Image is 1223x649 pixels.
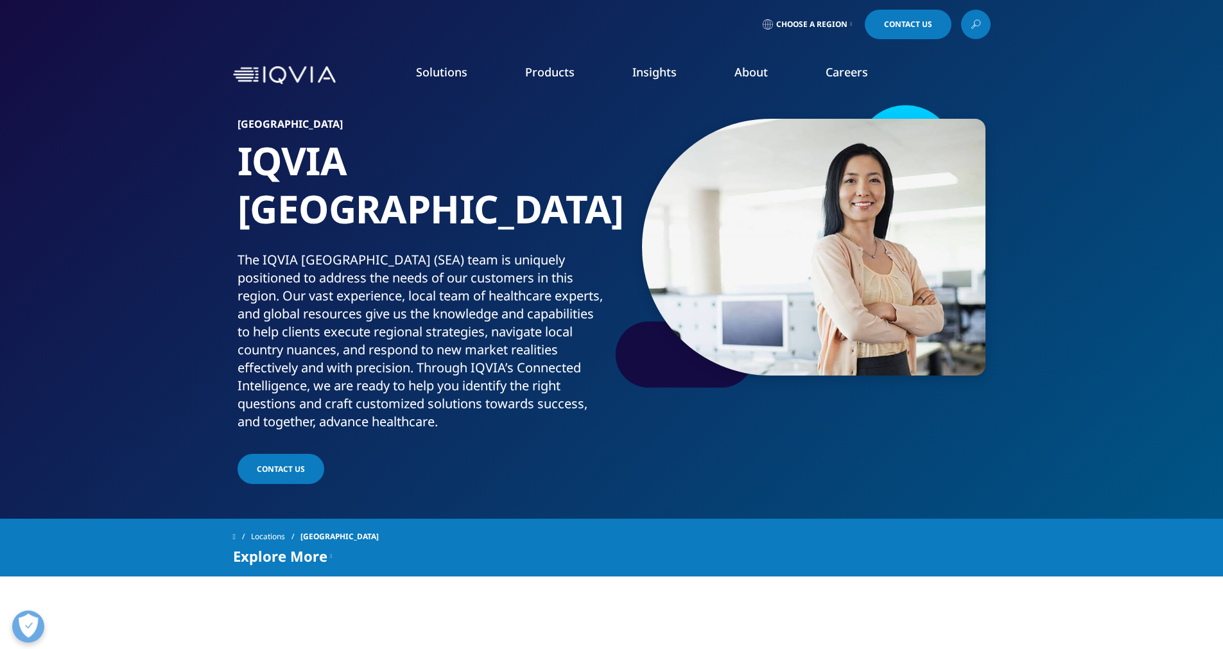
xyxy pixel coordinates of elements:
[642,119,985,376] img: 023_businesswoman-in-office.jpg
[525,64,575,80] a: Products
[416,64,467,80] a: Solutions
[865,10,951,39] a: Contact Us
[826,64,868,80] a: Careers
[12,610,44,643] button: Open Preferences
[300,525,379,548] span: [GEOGRAPHIC_DATA]
[734,64,768,80] a: About
[233,66,336,85] img: IQVIA Healthcare Information Technology and Pharma Clinical Research Company
[238,251,607,431] div: The IQVIA [GEOGRAPHIC_DATA] (SEA) team is uniquely positioned to address the needs of our custome...
[251,525,300,548] a: Locations
[632,64,677,80] a: Insights
[238,454,324,484] a: Contact Us
[341,45,991,105] nav: Primary
[233,548,327,564] span: Explore More
[257,463,305,474] span: Contact Us
[238,119,607,137] h6: [GEOGRAPHIC_DATA]
[776,19,847,30] span: Choose a Region
[238,137,607,251] h1: IQVIA [GEOGRAPHIC_DATA]
[884,21,932,28] span: Contact Us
